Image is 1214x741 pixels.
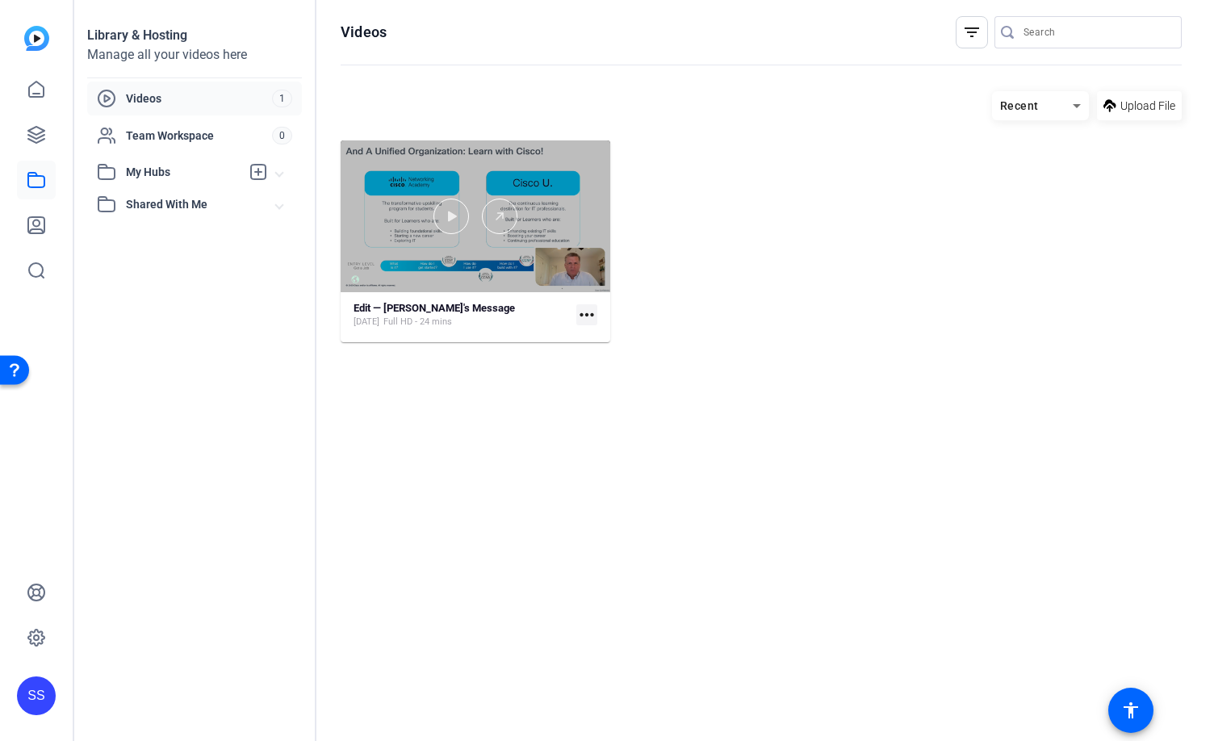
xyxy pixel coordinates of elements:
span: Upload File [1120,98,1175,115]
mat-expansion-panel-header: Shared With Me [87,188,302,220]
span: Full HD - 24 mins [383,316,452,329]
mat-icon: accessibility [1121,701,1141,720]
span: Recent [1000,99,1039,112]
input: Search [1024,23,1169,42]
div: Manage all your videos here [87,45,302,65]
span: 1 [272,90,292,107]
img: blue-gradient.svg [24,26,49,51]
mat-icon: more_horiz [576,304,597,325]
button: Upload File [1097,91,1182,120]
div: SS [17,676,56,715]
strong: Edit — [PERSON_NAME]'s Message [354,302,515,314]
mat-icon: filter_list [962,23,982,42]
span: Team Workspace [126,128,272,144]
mat-expansion-panel-header: My Hubs [87,156,302,188]
span: Videos [126,90,272,107]
a: Edit — [PERSON_NAME]'s Message[DATE]Full HD - 24 mins [354,302,570,329]
span: 0 [272,127,292,144]
h1: Videos [341,23,387,42]
span: [DATE] [354,316,379,329]
span: My Hubs [126,164,241,181]
div: Library & Hosting [87,26,302,45]
span: Shared With Me [126,196,276,213]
